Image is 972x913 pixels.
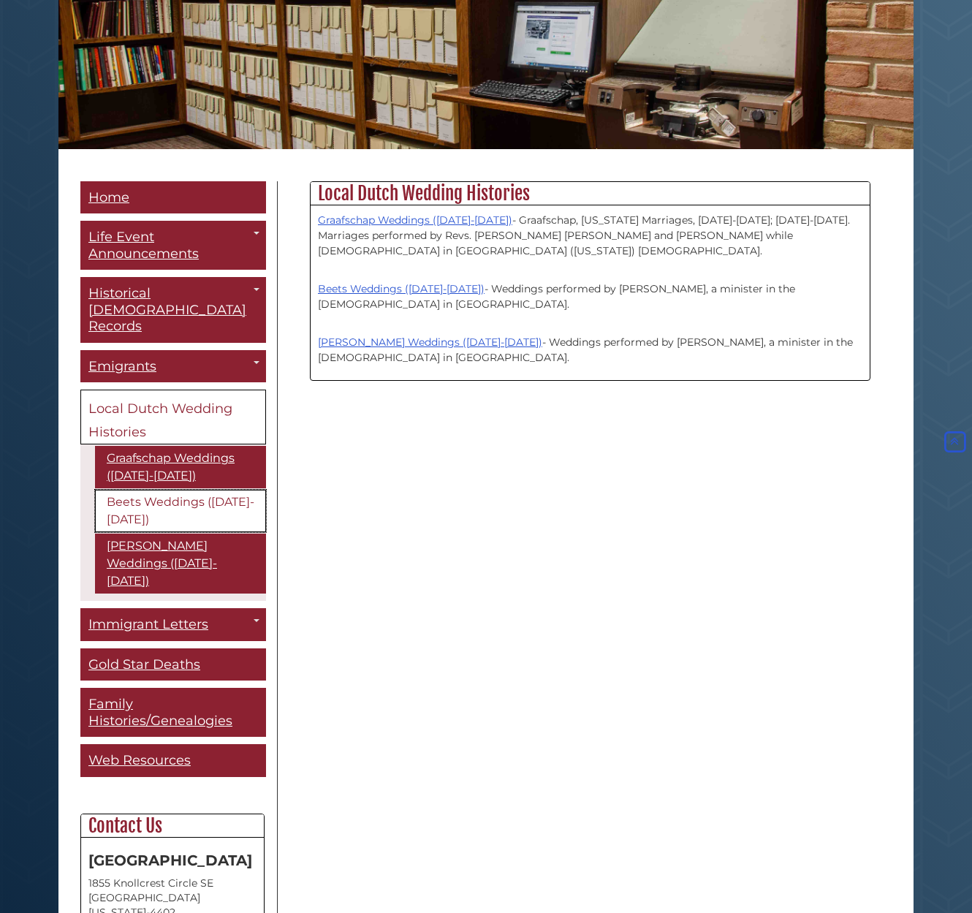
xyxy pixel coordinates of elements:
[95,490,266,532] a: Beets Weddings ([DATE]-[DATE])
[95,446,266,488] a: Graafschap Weddings ([DATE]-[DATE])
[88,696,232,729] span: Family Histories/Genealogies
[95,534,266,594] a: [PERSON_NAME] Weddings ([DATE]-[DATE])
[318,213,512,227] a: Graafschap Weddings ([DATE]-[DATE])
[80,390,266,444] a: Local Dutch Wedding Histories
[88,852,252,869] strong: [GEOGRAPHIC_DATA]
[318,319,862,365] p: - Weddings performed by [PERSON_NAME], a minister in the [DEMOGRAPHIC_DATA] in [GEOGRAPHIC_DATA].
[80,744,266,777] a: Web Resources
[318,282,485,295] a: Beets Weddings ([DATE]-[DATE])
[80,181,266,214] a: Home
[318,213,862,259] p: - Graafschap, [US_STATE] Marriages, [DATE]-[DATE]; [DATE]-[DATE]. Marriages performed by Revs. [P...
[88,229,199,262] span: Life Event Announcements
[88,189,129,205] span: Home
[318,266,862,312] p: - Weddings performed by [PERSON_NAME], a minister in the [DEMOGRAPHIC_DATA] in [GEOGRAPHIC_DATA].
[80,350,266,383] a: Emigrants
[81,814,264,838] h2: Contact Us
[88,401,232,440] span: Local Dutch Wedding Histories
[88,616,208,632] span: Immigrant Letters
[80,221,266,270] a: Life Event Announcements
[88,358,156,374] span: Emigrants
[80,277,266,343] a: Historical [DEMOGRAPHIC_DATA] Records
[80,648,266,681] a: Gold Star Deaths
[88,752,191,768] span: Web Resources
[311,182,870,205] h2: Local Dutch Wedding Histories
[80,688,266,737] a: Family Histories/Genealogies
[88,285,246,334] span: Historical [DEMOGRAPHIC_DATA] Records
[941,436,968,449] a: Back to Top
[318,336,542,349] a: [PERSON_NAME] Weddings ([DATE]-[DATE])
[80,608,266,641] a: Immigrant Letters
[88,656,200,673] span: Gold Star Deaths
